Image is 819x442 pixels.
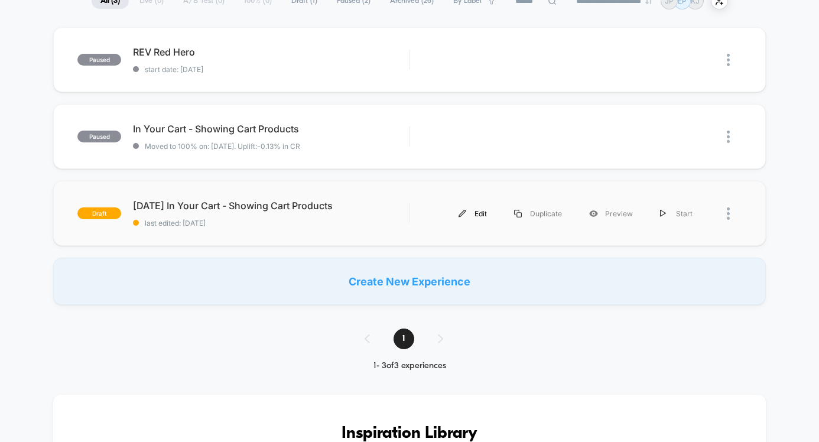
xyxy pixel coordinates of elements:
div: Duplicate [500,200,576,227]
div: Start [646,200,706,227]
span: last edited: [DATE] [133,219,409,227]
img: menu [459,210,466,217]
span: draft [77,207,121,219]
span: paused [77,131,121,142]
img: close [727,131,730,143]
img: menu [514,210,522,217]
span: Moved to 100% on: [DATE] . Uplift: -0.13% in CR [145,142,300,151]
span: [DATE] In Your Cart - Showing Cart Products [133,200,409,212]
img: close [727,207,730,220]
span: 1 [394,329,414,349]
span: In Your Cart - Showing Cart Products [133,123,409,135]
div: Create New Experience [53,258,766,305]
span: start date: [DATE] [133,65,409,74]
span: REV Red Hero [133,46,409,58]
div: Preview [576,200,646,227]
span: paused [77,54,121,66]
div: Edit [445,200,500,227]
div: 1 - 3 of 3 experiences [353,361,467,371]
img: menu [660,210,666,217]
img: close [727,54,730,66]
